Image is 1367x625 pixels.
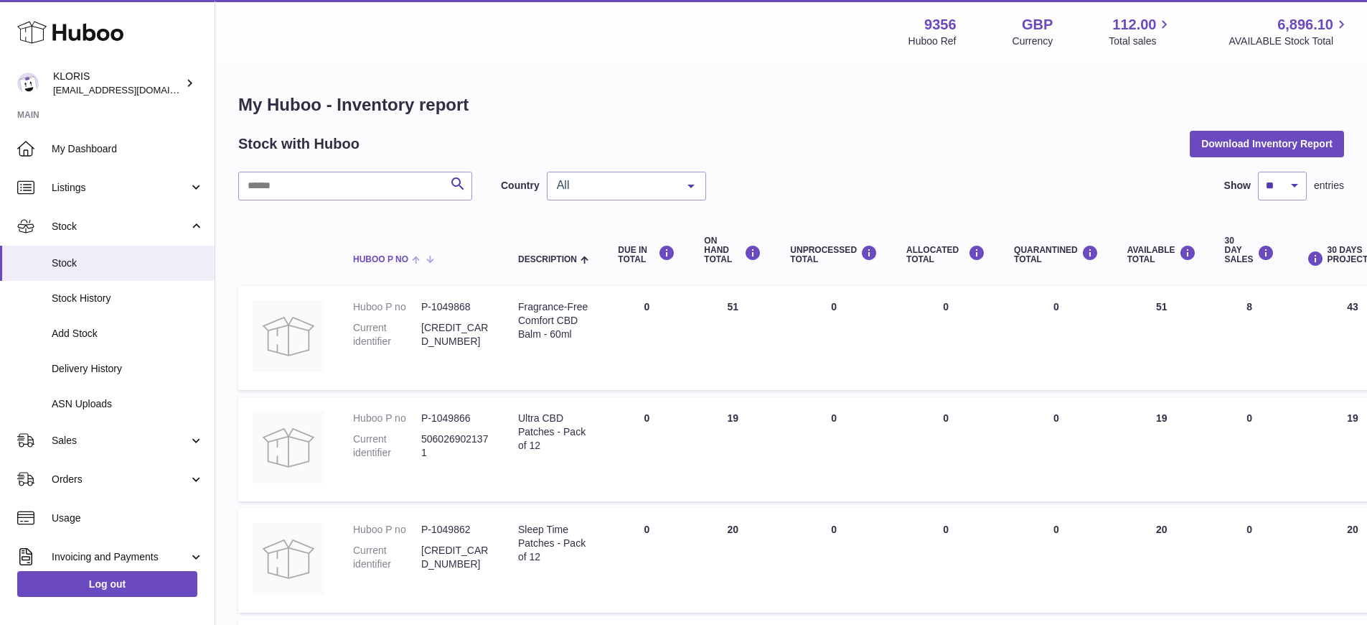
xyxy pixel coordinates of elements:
span: Listings [52,181,189,195]
a: 6,896.10 AVAILABLE Stock Total [1229,15,1350,48]
span: 0 [1053,524,1059,535]
td: 0 [892,509,1000,613]
dd: [CREDIT_CARD_NUMBER] [421,321,489,348]
span: Stock History [52,292,204,305]
td: 0 [1211,397,1289,501]
h1: My Huboo - Inventory report [238,93,1344,116]
span: Total sales [1109,34,1173,48]
td: 0 [603,286,690,390]
dt: Huboo P no [353,523,421,537]
td: 0 [603,509,690,613]
dd: 5060269021371 [421,432,489,460]
td: 0 [892,397,1000,501]
span: AVAILABLE Stock Total [1229,34,1350,48]
td: 0 [776,397,892,501]
span: 0 [1053,412,1059,424]
td: 0 [1211,509,1289,613]
td: 19 [1113,397,1211,501]
span: entries [1314,179,1344,193]
span: Orders [52,473,189,486]
h2: Stock with Huboo [238,134,360,154]
dt: Current identifier [353,321,421,348]
div: Huboo Ref [908,34,957,48]
span: [EMAIL_ADDRESS][DOMAIN_NAME] [53,84,211,96]
dt: Current identifier [353,432,421,460]
img: product image [253,412,324,483]
a: 112.00 Total sales [1109,15,1173,48]
span: Sales [52,434,189,448]
div: Ultra CBD Patches - Pack of 12 [518,412,589,453]
img: product image [253,523,324,595]
button: Download Inventory Report [1190,131,1344,157]
td: 0 [892,286,1000,390]
div: Fragrance-Free Comfort CBD Balm - 60ml [518,300,589,341]
img: huboo@kloriscbd.com [17,73,39,94]
td: 20 [690,509,776,613]
div: Currency [1013,34,1053,48]
span: 0 [1053,301,1059,312]
span: Invoicing and Payments [52,550,189,564]
dt: Huboo P no [353,412,421,425]
dt: Current identifier [353,544,421,571]
a: Log out [17,571,197,597]
div: KLORIS [53,70,182,97]
td: 20 [1113,509,1211,613]
dd: [CREDIT_CARD_NUMBER] [421,544,489,571]
img: product image [253,300,324,372]
td: 51 [1113,286,1211,390]
td: 0 [603,397,690,501]
span: Description [518,255,577,264]
span: Usage [52,511,204,525]
dt: Huboo P no [353,300,421,314]
div: UNPROCESSED Total [790,245,878,264]
div: AVAILABLE Total [1127,245,1196,264]
div: QUARANTINED Total [1014,245,1099,264]
dd: P-1049868 [421,300,489,314]
strong: 9356 [924,15,957,34]
div: ON HAND Total [704,236,761,265]
label: Show [1224,179,1251,193]
div: ALLOCATED Total [906,245,985,264]
span: Huboo P no [353,255,408,264]
td: 0 [776,509,892,613]
span: Stock [52,256,204,270]
span: Delivery History [52,362,204,376]
td: 19 [690,397,776,501]
td: 8 [1211,286,1289,390]
td: 51 [690,286,776,390]
span: ASN Uploads [52,397,204,411]
label: Country [501,179,540,193]
span: 112.00 [1112,15,1156,34]
div: 30 DAY SALES [1225,236,1274,265]
span: Add Stock [52,327,204,341]
span: All [553,178,677,193]
dd: P-1049862 [421,523,489,537]
strong: GBP [1022,15,1053,34]
div: DUE IN TOTAL [618,245,675,264]
dd: P-1049866 [421,412,489,425]
td: 0 [776,286,892,390]
span: Stock [52,220,189,233]
div: Sleep Time Patches - Pack of 12 [518,523,589,564]
span: 6,896.10 [1277,15,1333,34]
span: My Dashboard [52,142,204,156]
